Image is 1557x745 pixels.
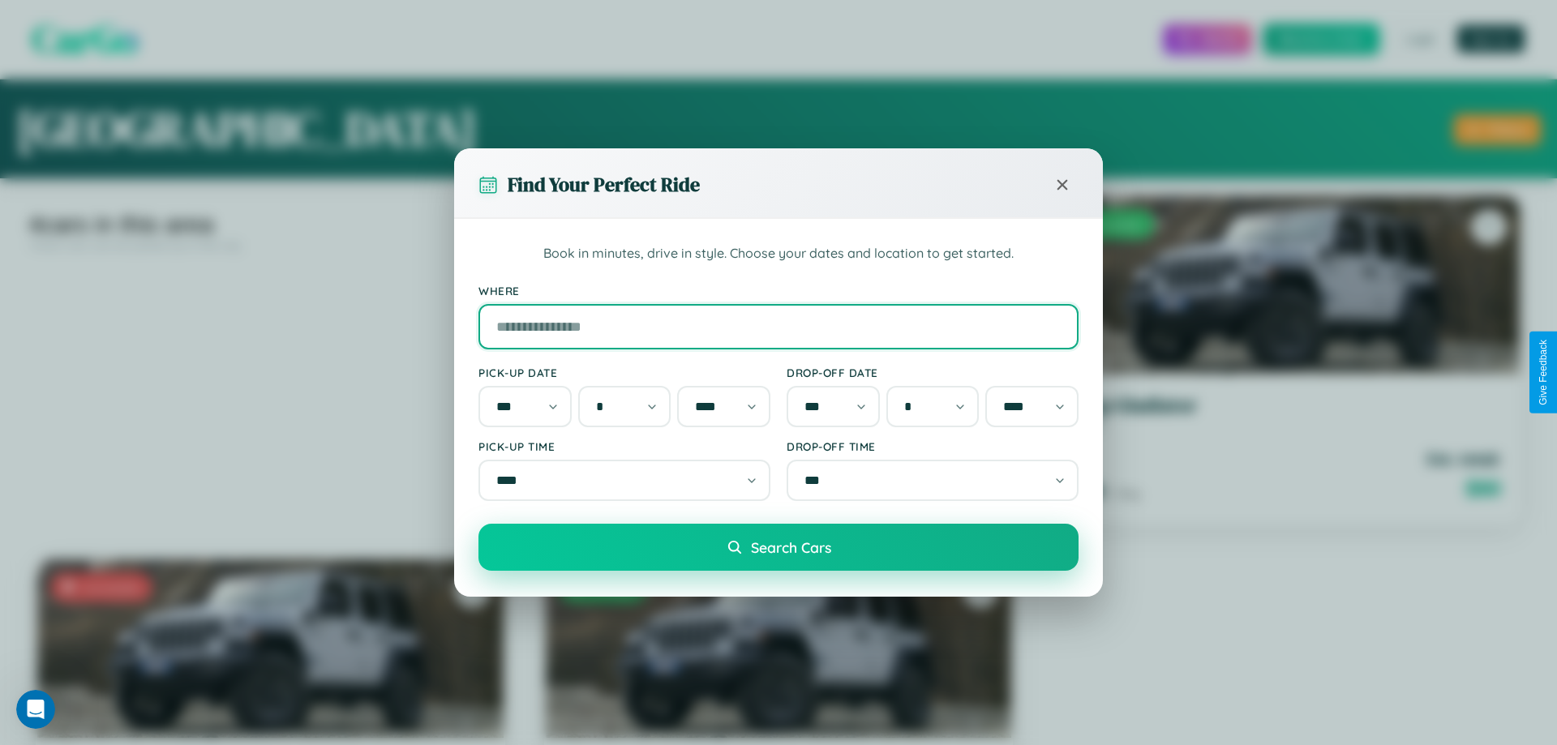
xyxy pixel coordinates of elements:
[787,439,1079,453] label: Drop-off Time
[478,284,1079,298] label: Where
[787,366,1079,379] label: Drop-off Date
[751,538,831,556] span: Search Cars
[478,524,1079,571] button: Search Cars
[478,366,770,379] label: Pick-up Date
[478,243,1079,264] p: Book in minutes, drive in style. Choose your dates and location to get started.
[508,171,700,198] h3: Find Your Perfect Ride
[478,439,770,453] label: Pick-up Time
